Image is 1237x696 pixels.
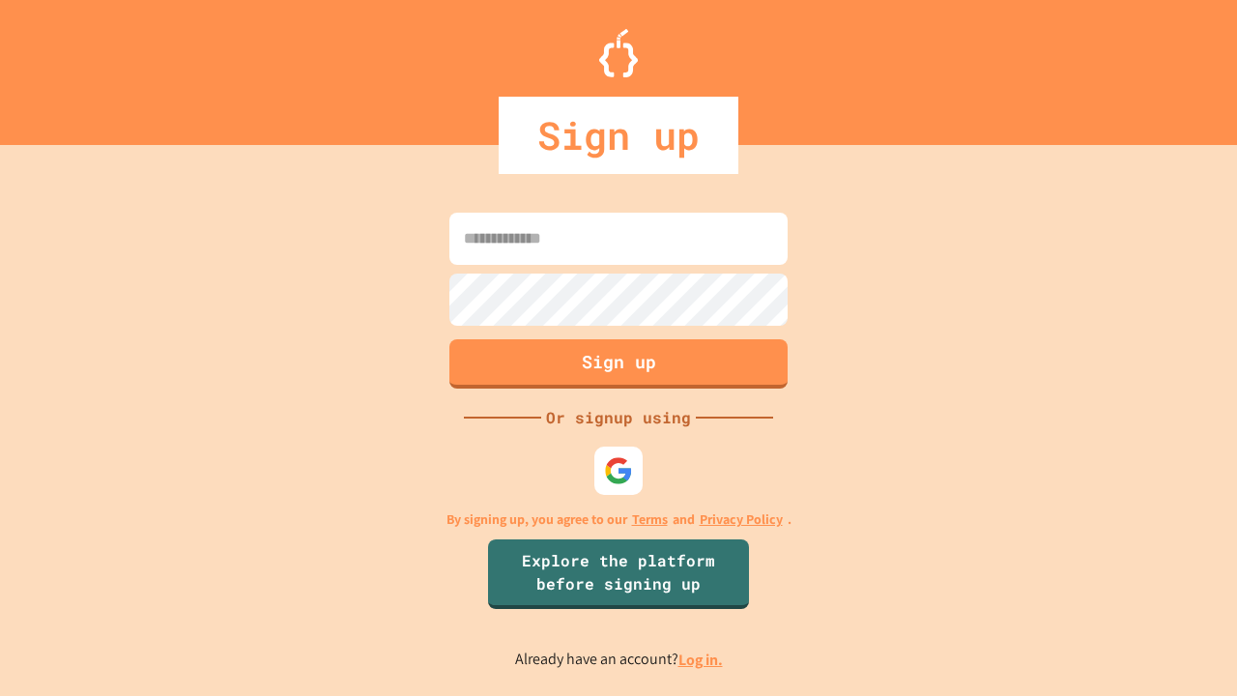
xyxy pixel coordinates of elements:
[488,539,749,609] a: Explore the platform before signing up
[632,509,668,530] a: Terms
[499,97,738,174] div: Sign up
[541,406,696,429] div: Or signup using
[515,648,723,672] p: Already have an account?
[599,29,638,77] img: Logo.svg
[604,456,633,485] img: google-icon.svg
[449,339,788,389] button: Sign up
[678,650,723,670] a: Log in.
[446,509,791,530] p: By signing up, you agree to our and .
[700,509,783,530] a: Privacy Policy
